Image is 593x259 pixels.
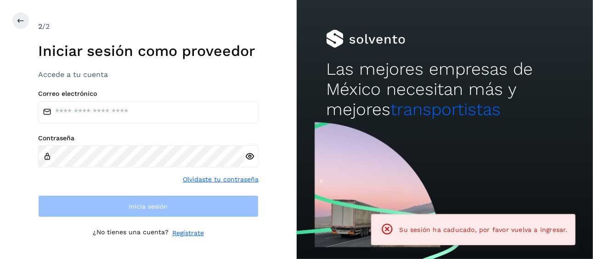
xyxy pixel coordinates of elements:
span: transportistas [390,99,501,119]
h2: Las mejores empresas de México necesitan más y mejores [326,59,563,120]
h1: Iniciar sesión como proveedor [38,42,259,60]
label: Correo electrónico [38,90,259,98]
label: Contraseña [38,134,259,142]
a: Regístrate [172,228,204,238]
button: Inicia sesión [38,195,259,217]
p: ¿No tienes una cuenta? [93,228,169,238]
span: Inicia sesión [129,203,168,209]
span: Su sesión ha caducado, por favor vuelva a ingresar. [400,226,568,233]
h3: Accede a tu cuenta [38,70,259,79]
a: Olvidaste tu contraseña [183,175,259,184]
